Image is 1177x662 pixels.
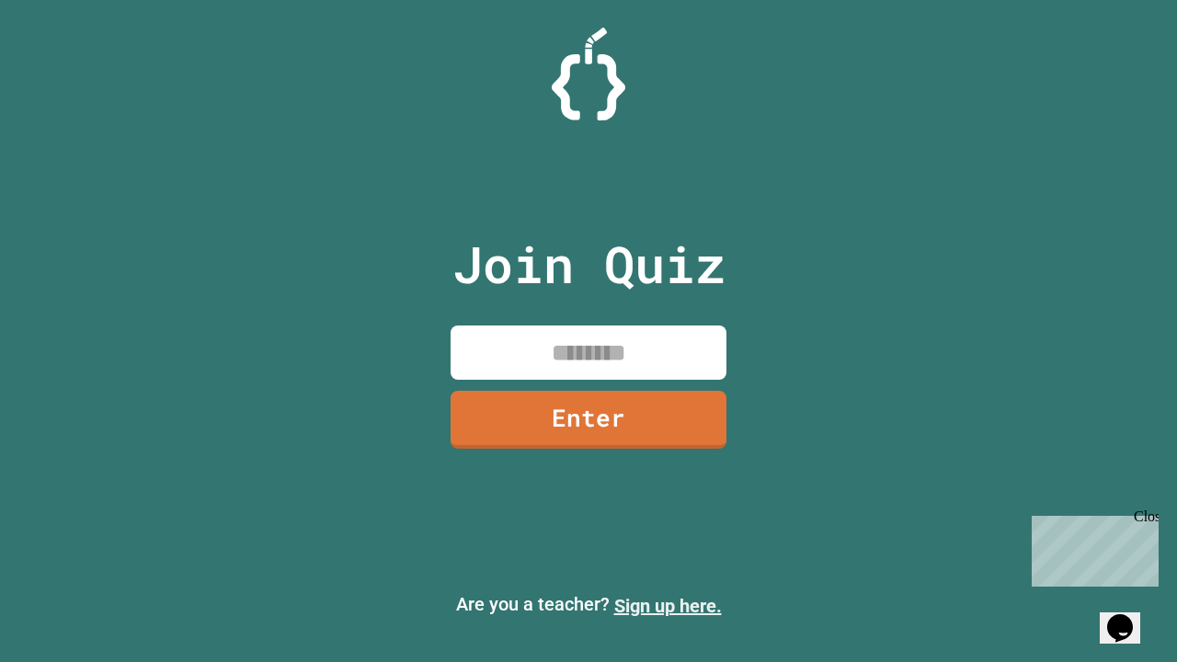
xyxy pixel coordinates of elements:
p: Are you a teacher? [15,590,1162,620]
p: Join Quiz [452,226,726,302]
a: Enter [451,391,726,449]
div: Chat with us now!Close [7,7,127,117]
iframe: chat widget [1024,508,1159,587]
iframe: chat widget [1100,588,1159,644]
img: Logo.svg [552,28,625,120]
a: Sign up here. [614,595,722,617]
